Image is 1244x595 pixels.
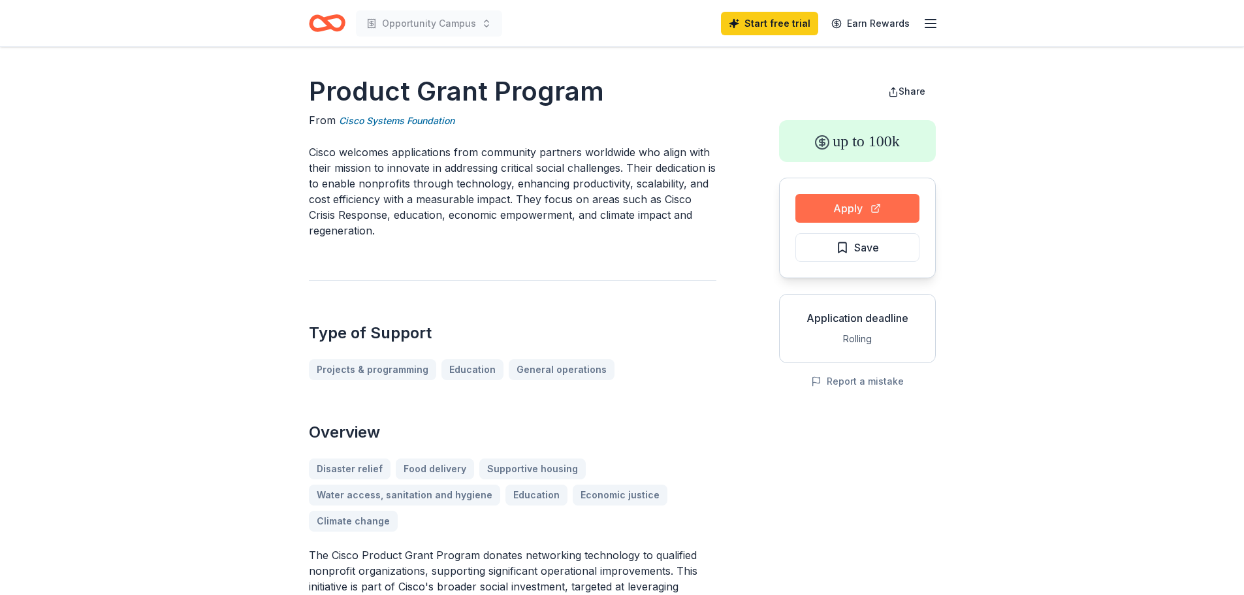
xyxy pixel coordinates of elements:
span: Opportunity Campus [382,16,476,31]
button: Save [795,233,919,262]
span: Share [899,86,925,97]
button: Apply [795,194,919,223]
div: Application deadline [790,310,925,326]
span: Save [854,239,879,256]
a: General operations [509,359,614,380]
button: Opportunity Campus [356,10,502,37]
a: Earn Rewards [823,12,917,35]
a: Education [441,359,503,380]
a: Start free trial [721,12,818,35]
p: Cisco welcomes applications from community partners worldwide who align with their mission to inn... [309,144,716,238]
button: Share [878,78,936,105]
div: up to 100k [779,120,936,162]
div: From [309,112,716,129]
a: Home [309,8,345,39]
h2: Overview [309,422,716,443]
a: Cisco Systems Foundation [339,113,455,129]
button: Report a mistake [811,374,904,389]
a: Projects & programming [309,359,436,380]
div: Rolling [790,331,925,347]
h2: Type of Support [309,323,716,344]
h1: Product Grant Program [309,73,716,110]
